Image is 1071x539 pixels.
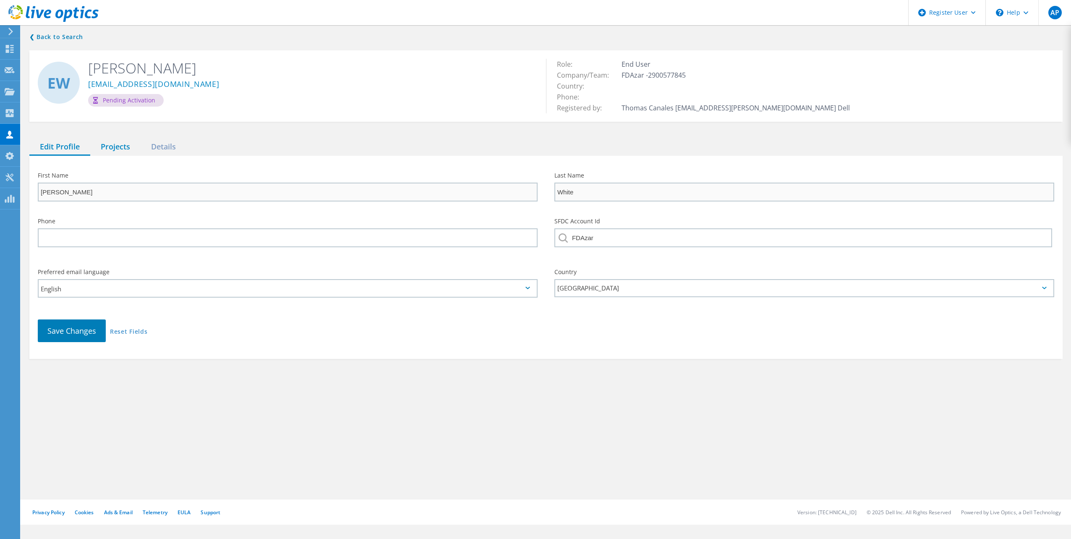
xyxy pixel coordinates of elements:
[104,509,133,516] a: Ads & Email
[867,509,951,516] li: © 2025 Dell Inc. All Rights Reserved
[88,80,219,89] a: [EMAIL_ADDRESS][DOMAIN_NAME]
[554,279,1054,297] div: [GEOGRAPHIC_DATA]
[110,329,147,336] a: Reset Fields
[143,509,167,516] a: Telemetry
[141,139,186,156] div: Details
[622,71,694,80] span: FDAzar -2900577845
[797,509,857,516] li: Version: [TECHNICAL_ID]
[38,319,106,342] button: Save Changes
[32,509,65,516] a: Privacy Policy
[38,173,538,178] label: First Name
[38,269,538,275] label: Preferred email language
[557,60,581,69] span: Role:
[557,92,588,102] span: Phone:
[961,509,1061,516] li: Powered by Live Optics, a Dell Technology
[1050,9,1059,16] span: AP
[619,59,852,70] td: End User
[554,218,1054,224] label: SFDC Account Id
[29,32,83,42] a: Back to search
[557,71,617,80] span: Company/Team:
[8,18,99,24] a: Live Optics Dashboard
[557,81,593,91] span: Country:
[47,76,70,90] span: EW
[554,269,1054,275] label: Country
[88,94,164,107] div: Pending Activation
[619,102,852,113] td: Thomas Canales [EMAIL_ADDRESS][PERSON_NAME][DOMAIN_NAME] Dell
[29,139,90,156] div: Edit Profile
[996,9,1003,16] svg: \n
[88,59,533,77] h2: [PERSON_NAME]
[201,509,220,516] a: Support
[90,139,141,156] div: Projects
[178,509,191,516] a: EULA
[554,173,1054,178] label: Last Name
[75,509,94,516] a: Cookies
[38,218,538,224] label: Phone
[557,103,610,113] span: Registered by:
[47,326,96,336] span: Save Changes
